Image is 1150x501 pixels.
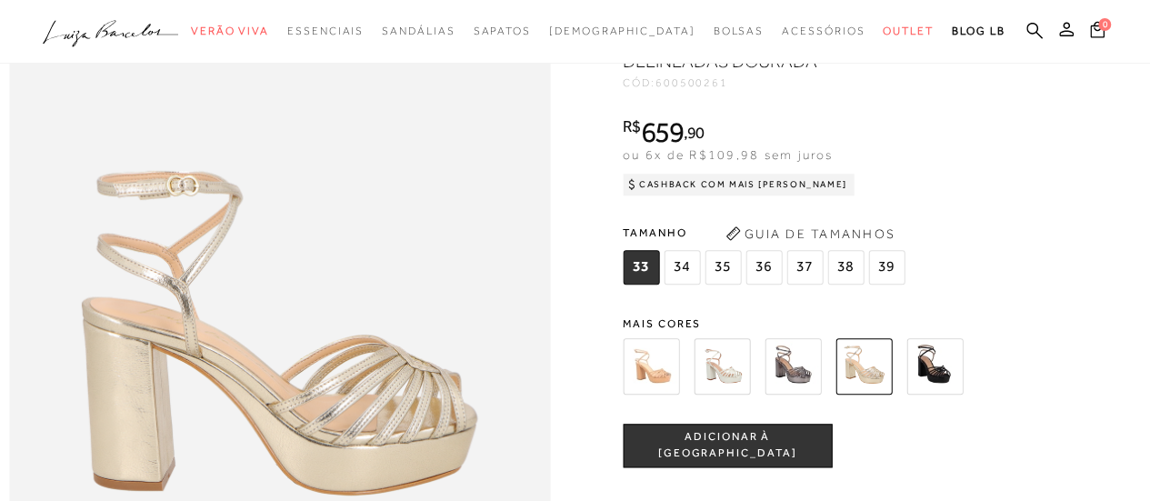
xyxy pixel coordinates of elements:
[952,25,1005,37] span: BLOG LB
[906,338,963,395] img: SANDÁLIA MEIA PATA SALTO ALTO TIRAS DELINEADAS PRETA
[549,15,695,48] a: noSubCategoriesText
[745,250,782,285] span: 36
[713,15,764,48] a: categoryNavScreenReaderText
[287,25,364,37] span: Essenciais
[786,250,823,285] span: 37
[664,250,700,285] span: 34
[655,76,728,89] span: 600500261
[287,15,364,48] a: categoryNavScreenReaderText
[1085,20,1110,45] button: 0
[191,15,269,48] a: categoryNavScreenReaderText
[473,25,530,37] span: Sapatos
[952,15,1005,48] a: BLOG LB
[473,15,530,48] a: categoryNavScreenReaderText
[623,118,641,135] i: R$
[623,250,659,285] span: 33
[684,125,705,141] i: ,
[382,25,455,37] span: Sandálias
[835,338,892,395] img: SANDÁLIA MEIA PATA SALTO ALTO TIRAS DELINEADAS DOURADA
[868,250,905,285] span: 39
[549,25,695,37] span: [DEMOGRAPHIC_DATA]
[623,318,1077,329] span: Mais cores
[827,250,864,285] span: 38
[694,338,750,395] img: SANDÁLIA MEIA PATA DE SALTO BLOCO ALTO EM COURO OFF WHITE
[705,250,741,285] span: 35
[623,338,679,395] img: SANDÁLIA MEIA PATA DE SALTO BLOCO ALTO EM COURO BEGE
[623,174,855,195] div: Cashback com Mais [PERSON_NAME]
[623,147,833,162] span: ou 6x de R$109,98 sem juros
[191,25,269,37] span: Verão Viva
[883,15,934,48] a: categoryNavScreenReaderText
[641,115,684,148] span: 659
[719,219,901,248] button: Guia de Tamanhos
[713,25,764,37] span: Bolsas
[623,424,832,467] button: ADICIONAR À [GEOGRAPHIC_DATA]
[765,338,821,395] img: SANDÁLIA MEIA PATA SALTO ALTO TIRAS DELINEADAS CHUMBO
[1098,18,1111,31] span: 0
[883,25,934,37] span: Outlet
[382,15,455,48] a: categoryNavScreenReaderText
[624,430,831,462] span: ADICIONAR À [GEOGRAPHIC_DATA]
[623,77,986,88] div: CÓD:
[623,219,909,246] span: Tamanho
[687,123,705,142] span: 90
[782,15,865,48] a: categoryNavScreenReaderText
[782,25,865,37] span: Acessórios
